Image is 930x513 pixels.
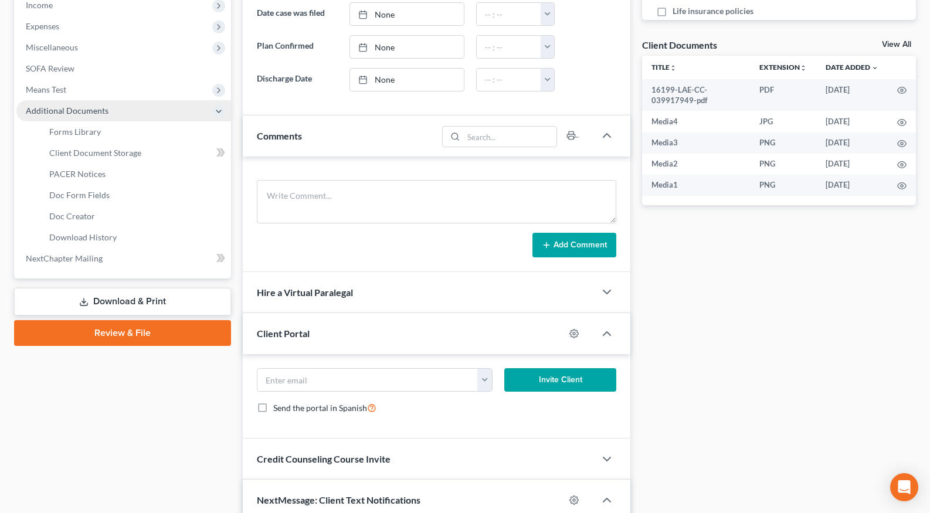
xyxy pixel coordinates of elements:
[532,233,616,257] button: Add Comment
[16,248,231,269] a: NextChapter Mailing
[14,288,231,315] a: Download & Print
[26,42,78,52] span: Miscellaneous
[750,79,816,111] td: PDF
[642,39,717,51] div: Client Documents
[26,21,59,31] span: Expenses
[49,127,101,137] span: Forms Library
[816,111,888,132] td: [DATE]
[871,64,878,72] i: expand_more
[800,64,807,72] i: unfold_more
[40,164,231,185] a: PACER Notices
[642,175,750,196] td: Media1
[40,206,231,227] a: Doc Creator
[257,130,302,141] span: Comments
[750,175,816,196] td: PNG
[642,133,750,154] td: Media3
[257,369,478,391] input: Enter email
[477,3,542,25] input: -- : --
[350,69,464,91] a: None
[816,133,888,154] td: [DATE]
[670,64,677,72] i: unfold_more
[477,69,542,91] input: -- : --
[504,368,616,392] button: Invite Client
[257,453,391,464] span: Credit Counseling Course Invite
[750,154,816,175] td: PNG
[273,403,367,413] span: Send the portal in Spanish
[251,2,344,26] label: Date case was filed
[816,79,888,111] td: [DATE]
[750,111,816,132] td: JPG
[750,133,816,154] td: PNG
[16,58,231,79] a: SOFA Review
[642,154,750,175] td: Media2
[40,185,231,206] a: Doc Form Fields
[759,63,807,72] a: Extensionunfold_more
[26,253,103,263] span: NextChapter Mailing
[477,36,542,58] input: -- : --
[464,127,557,147] input: Search...
[350,3,464,25] a: None
[26,84,66,94] span: Means Test
[26,63,74,73] span: SOFA Review
[882,40,911,49] a: View All
[673,5,753,17] span: Life insurance policies
[40,121,231,142] a: Forms Library
[816,175,888,196] td: [DATE]
[642,111,750,132] td: Media4
[49,211,95,221] span: Doc Creator
[651,63,677,72] a: Titleunfold_more
[26,106,108,115] span: Additional Documents
[257,328,310,339] span: Client Portal
[816,154,888,175] td: [DATE]
[49,190,110,200] span: Doc Form Fields
[350,36,464,58] a: None
[251,35,344,59] label: Plan Confirmed
[826,63,878,72] a: Date Added expand_more
[14,320,231,346] a: Review & File
[49,148,141,158] span: Client Document Storage
[257,494,420,505] span: NextMessage: Client Text Notifications
[49,232,117,242] span: Download History
[890,473,918,501] div: Open Intercom Messenger
[642,79,750,111] td: 16199-LAE-CC-039917949-pdf
[257,287,353,298] span: Hire a Virtual Paralegal
[251,68,344,91] label: Discharge Date
[40,227,231,248] a: Download History
[49,169,106,179] span: PACER Notices
[40,142,231,164] a: Client Document Storage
